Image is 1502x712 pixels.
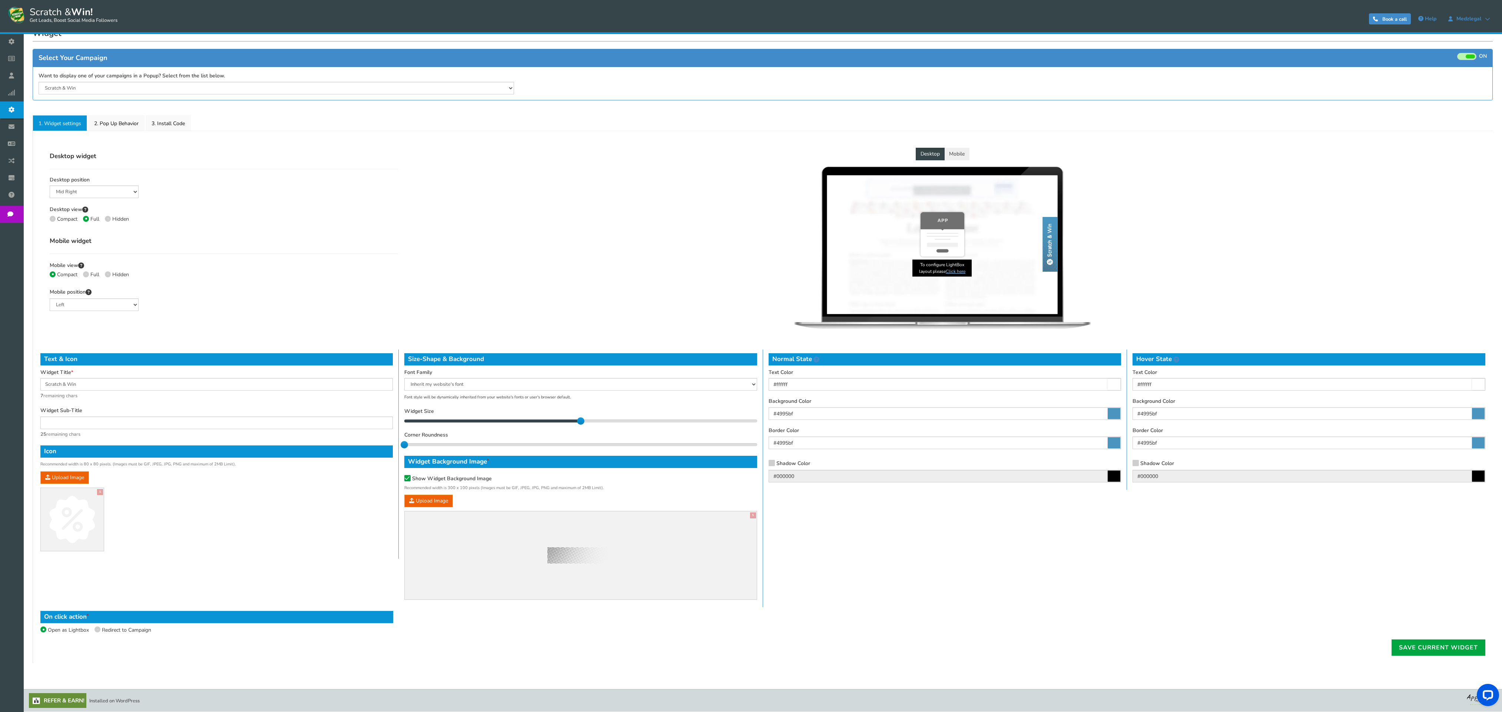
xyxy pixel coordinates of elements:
a: Click here [946,268,965,274]
label: Mobile view [50,261,84,270]
h4: Normal State [769,353,1121,365]
span: Shadow Color [1140,460,1174,467]
a: 1. Widget settings [33,115,87,131]
a: Scratch &Win! Get Leads, Boost Social Media Followers [7,6,117,24]
label: Want to display one of your campaigns in a Popup? Select from the list below. [33,73,1492,80]
span: Open as Lightbox [48,626,89,634]
label: Corner Roundness [404,432,448,439]
h4: Desktop widget [50,151,398,161]
h4: Hover State [1133,353,1485,365]
label: Font Family [404,369,432,376]
label: Background Color [769,398,811,405]
h4: Icon [40,445,393,458]
small: Recommended width is 80 x 80 pixels. (Images must be GIF, JPEG, JPG, PNG and maximum of 2MB Limit). [40,461,393,468]
strong: Win! [71,6,93,19]
label: Widget Sub-Title [40,407,82,414]
a: Save current widget [1392,639,1485,656]
label: Desktop view [50,205,88,214]
a: X [750,512,756,518]
span: remaining chars [40,431,393,438]
span: Full [90,271,99,278]
h4: On click action [40,611,393,623]
label: Mobile position [50,288,92,296]
span: Hidden [112,215,129,223]
div: Font style will be dynamically inherited from your website's fonts or user's browser default. [404,394,757,401]
iframe: LiveChat chat widget [1471,681,1502,712]
span: remaining chars [40,392,393,400]
span: Book a call [1382,16,1407,23]
label: Border Color [769,427,799,434]
img: img-widget-icon.webp [1047,259,1053,265]
label: Desktop position [50,177,90,184]
h4: Widget Background Image [404,456,757,468]
span: Full [90,215,99,223]
img: bg_logo_foot.webp [1467,693,1496,705]
span: Show Widget Background Image [412,475,492,482]
h4: Text & Icon [40,353,393,365]
a: 3. Install Code [146,115,191,131]
button: Mobile [944,148,969,160]
span: ON [1479,53,1487,60]
div: Scratch & Win [1047,224,1054,257]
strong: 25 [40,431,46,438]
h1: Widget [33,27,1493,41]
span: Scratch & [26,6,117,24]
a: X [97,489,103,495]
button: Desktop [916,148,945,160]
span: Installed on WordPress [89,698,140,704]
span: Compact [57,271,77,278]
span: Hidden [112,271,129,278]
span: To configure LightBox layout please [912,260,972,277]
label: Text Color [769,369,793,376]
label: Widget Title [40,369,73,376]
label: Widget Size [404,408,434,415]
img: Scratch and Win [7,6,26,24]
label: Border Color [1133,427,1163,434]
a: Book a call [1369,13,1411,24]
label: Background Color [1133,398,1175,405]
label: Text Color [1133,369,1157,376]
a: Refer & Earn! [29,693,86,708]
span: Compact [57,215,77,223]
small: Get Leads, Boost Social Media Followers [30,18,117,24]
a: 2. Pop Up Behavior [88,115,145,131]
strong: 7 [40,392,43,399]
span: Redirect to Campaign [102,626,151,634]
h4: Mobile widget [50,236,398,246]
h4: Size-Shape & Background [404,353,757,365]
small: Recommended width is 300 x 100 pixels (Images must be GIF, JPEG, JPG, PNG and maximum of 2MB Limit). [404,485,757,491]
span: Help [1425,15,1436,22]
span: Shadow Color [776,460,810,467]
span: Select Your Campaign [39,53,107,62]
a: Help [1415,13,1440,25]
span: Medzlegal [1453,16,1485,22]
